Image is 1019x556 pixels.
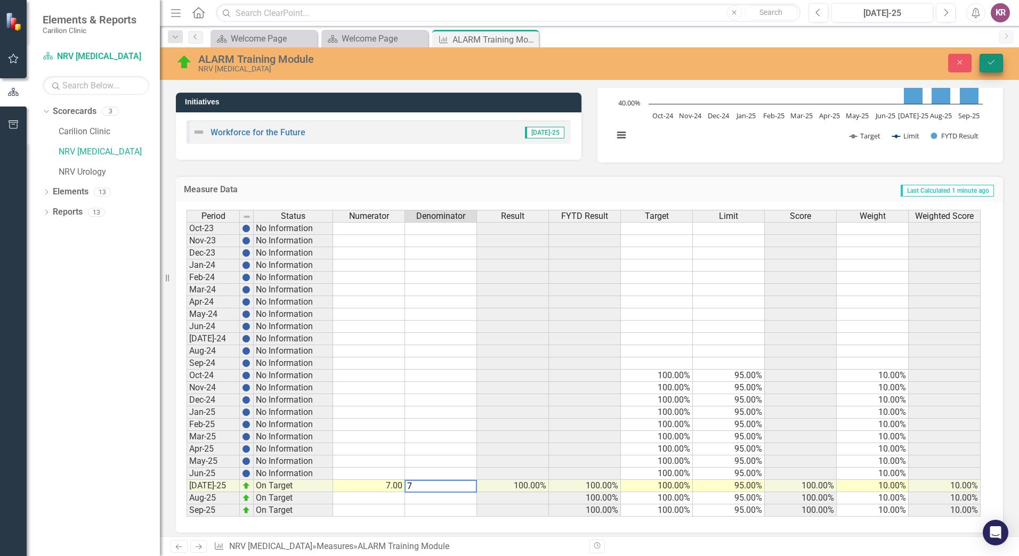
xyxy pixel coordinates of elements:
[618,98,641,108] text: 40.00%
[790,211,811,221] span: Score
[254,272,333,284] td: No Information
[187,296,240,308] td: Apr-24
[187,419,240,431] td: Feb-25
[991,3,1010,22] div: KR
[176,54,193,71] img: On Target
[898,111,928,120] text: [DATE]-25
[229,541,312,551] a: NRV [MEDICAL_DATA]
[254,296,333,308] td: No Information
[242,322,250,331] img: BgCOk07PiH71IgAAAABJRU5ErkJggg==
[614,128,629,143] button: View chart menu, Chart
[185,98,576,106] h3: Initiatives
[621,443,693,455] td: 100.00%
[184,185,479,194] h3: Measure Data
[931,131,979,141] button: Show FYTD Result
[53,105,96,118] a: Scorecards
[242,212,251,221] img: 8DAGhfEEPCf229AAAAAElFTkSuQmCC
[187,259,240,272] td: Jan-24
[254,235,333,247] td: No Information
[735,111,756,120] text: Jan-25
[561,211,608,221] span: FYTD Result
[254,492,333,504] td: On Target
[621,382,693,394] td: 100.00%
[187,235,240,247] td: Nov-23
[187,480,240,492] td: [DATE]-25
[216,4,800,22] input: Search ClearPoint...
[242,494,250,502] img: zOikAAAAAElFTkSuQmCC
[242,383,250,392] img: BgCOk07PiH71IgAAAABJRU5ErkJggg==
[254,308,333,321] td: No Information
[242,261,250,269] img: BgCOk07PiH71IgAAAABJRU5ErkJggg==
[860,211,886,221] span: Weight
[59,126,160,138] a: Carilion Clinic
[254,419,333,431] td: No Information
[837,480,909,492] td: 10.00%
[254,455,333,468] td: No Information
[242,481,250,490] img: zOikAAAAAElFTkSuQmCC
[254,370,333,382] td: No Information
[254,382,333,394] td: No Information
[59,146,160,158] a: NRV [MEDICAL_DATA]
[693,419,765,431] td: 95.00%
[837,504,909,517] td: 10.00%
[745,5,798,20] button: Search
[693,492,765,504] td: 95.00%
[254,222,333,235] td: No Information
[621,504,693,517] td: 100.00%
[231,32,314,45] div: Welcome Page
[242,310,250,318] img: BgCOk07PiH71IgAAAABJRU5ErkJggg==
[333,480,405,492] td: 7.00
[693,394,765,406] td: 95.00%
[645,211,669,221] span: Target
[43,26,136,35] small: Carilion Clinic
[88,208,105,217] div: 13
[525,127,564,138] span: [DATE]-25
[211,127,305,137] a: Workforce for the Future
[53,206,83,218] a: Reports
[187,504,240,517] td: Sep-25
[693,443,765,455] td: 95.00%
[187,357,240,370] td: Sep-24
[837,468,909,480] td: 10.00%
[837,419,909,431] td: 10.00%
[102,107,119,116] div: 3
[349,211,389,221] span: Numerator
[187,455,240,468] td: May-25
[837,394,909,406] td: 10.00%
[187,272,240,284] td: Feb-24
[679,111,702,120] text: Nov-24
[693,406,765,419] td: 95.00%
[254,394,333,406] td: No Information
[242,506,250,514] img: zOikAAAAAElFTkSuQmCC
[909,480,981,492] td: 10.00%
[59,166,160,178] a: NRV Urology
[983,520,1008,545] div: Open Intercom Messenger
[187,492,240,504] td: Aug-25
[835,7,929,20] div: [DATE]-25
[242,359,250,367] img: BgCOk07PiH71IgAAAABJRU5ErkJggg==
[187,308,240,321] td: May-24
[242,347,250,355] img: BgCOk07PiH71IgAAAABJRU5ErkJggg==
[837,382,909,394] td: 10.00%
[187,443,240,455] td: Apr-25
[254,431,333,443] td: No Information
[187,284,240,296] td: Mar-24
[242,236,250,245] img: BgCOk07PiH71IgAAAABJRU5ErkJggg==
[254,406,333,419] td: No Information
[790,111,813,120] text: Mar-25
[242,469,250,478] img: BgCOk07PiH71IgAAAABJRU5ErkJggg==
[254,321,333,333] td: No Information
[53,186,88,198] a: Elements
[43,13,136,26] span: Elements & Reports
[198,65,640,73] div: NRV [MEDICAL_DATA]
[901,185,994,197] span: Last Calculated 1 minute ago
[201,211,225,221] span: Period
[242,408,250,416] img: BgCOk07PiH71IgAAAABJRU5ErkJggg==
[875,111,895,120] text: Jun-25
[254,357,333,370] td: No Information
[693,370,765,382] td: 95.00%
[317,541,353,551] a: Measures
[621,480,693,492] td: 100.00%
[708,111,730,120] text: Dec-24
[254,480,333,492] td: On Target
